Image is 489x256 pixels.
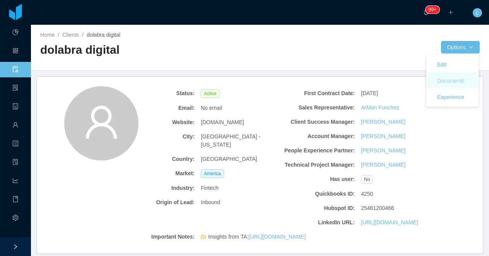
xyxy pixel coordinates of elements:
[12,155,19,171] i: icon: file-protect
[361,161,405,169] a: [PERSON_NAME]
[431,58,453,71] button: Edit
[281,132,355,140] b: Account Manager:
[249,234,306,240] a: [URL][DOMAIN_NAME]
[12,43,19,60] a: icon: appstore
[281,104,355,112] b: Sales Representative:
[423,10,429,15] i: icon: bell
[201,184,219,192] span: Fintech
[281,89,355,97] b: First Contract Date:
[121,155,195,163] b: Country:
[281,147,355,155] b: People Experience Partner:
[87,32,120,38] span: dolabra digital
[121,89,195,97] b: Status:
[12,99,19,115] a: icon: robot
[12,62,19,78] a: icon: audit
[121,169,195,177] b: Market:
[426,73,479,89] a: Documents
[121,133,195,141] b: City:
[281,161,355,169] b: Technical Project Manager:
[12,136,19,152] a: icon: profile
[281,190,355,198] b: Quickbooks ID:
[201,118,244,126] span: [DOMAIN_NAME]
[281,218,355,227] b: LinkedIn URL:
[121,104,195,112] b: Email:
[201,133,275,149] span: [GEOGRAPHIC_DATA] - [US_STATE]
[361,147,405,155] a: [PERSON_NAME]
[201,234,206,242] span: flag
[121,233,195,241] b: Important Notes:
[12,25,19,41] a: icon: pie-chart
[40,42,260,58] h2: dolabra digital
[361,104,399,112] a: ArMon Funches
[58,32,59,38] span: /
[83,104,120,141] i: icon: user
[201,104,222,112] span: No email
[358,86,438,101] div: [DATE]
[361,190,373,198] span: 4250
[361,218,418,227] a: [URL][DOMAIN_NAME]
[201,169,224,178] span: America
[121,118,195,126] b: Website:
[62,32,79,38] a: Clients
[12,174,19,189] i: icon: line-chart
[431,75,471,87] button: Documents
[476,8,479,17] span: L
[201,89,220,98] span: Active
[431,91,470,103] button: Experience
[281,175,355,183] b: Has user:
[448,10,453,15] i: icon: plus
[12,81,19,97] i: icon: solution
[40,32,55,38] a: Home
[121,198,195,207] b: Origin of Lead:
[201,198,221,207] span: Inbound
[12,118,19,134] a: icon: user
[121,184,195,192] b: Industry:
[281,204,355,212] b: Hubspot ID:
[201,155,257,163] span: [GEOGRAPHIC_DATA]
[208,233,306,241] span: Insights from TA:
[426,56,479,73] a: Edit
[361,175,373,184] span: No
[281,118,355,126] b: Client Success Manager:
[12,193,19,208] i: icon: book
[441,41,480,53] button: Optionsicon: down
[82,32,84,38] span: /
[361,132,405,140] a: [PERSON_NAME]
[361,204,394,212] span: 25481200466
[426,89,479,105] a: Experience
[12,211,19,227] i: icon: setting
[361,118,405,126] a: [PERSON_NAME]
[426,6,439,14] sup: 579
